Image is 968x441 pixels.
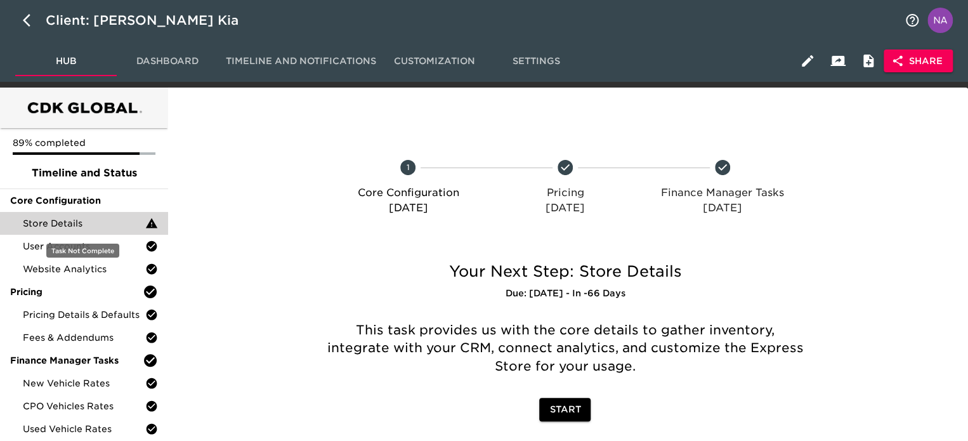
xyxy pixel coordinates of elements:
[335,201,482,216] p: [DATE]
[792,46,823,76] button: Edit Hub
[124,53,211,69] span: Dashboard
[884,49,953,73] button: Share
[391,53,478,69] span: Customization
[23,331,145,344] span: Fees & Addendums
[492,185,639,201] p: Pricing
[315,287,816,301] h6: Due: [DATE] - In -66 Days
[315,261,816,282] h5: Your Next Step: Store Details
[897,5,927,36] button: notifications
[853,46,884,76] button: Internal Notes and Comments
[549,402,580,418] span: Start
[649,185,796,201] p: Finance Manager Tasks
[10,354,143,367] span: Finance Manager Tasks
[649,201,796,216] p: [DATE]
[23,400,145,412] span: CPO Vehicles Rates
[335,185,482,201] p: Core Configuration
[10,286,143,298] span: Pricing
[894,53,943,69] span: Share
[492,201,639,216] p: [DATE]
[13,136,155,149] p: 89% completed
[46,10,256,30] div: Client: [PERSON_NAME] Kia
[493,53,579,69] span: Settings
[23,53,109,69] span: Hub
[23,217,145,230] span: Store Details
[823,46,853,76] button: Client View
[23,308,145,321] span: Pricing Details & Defaults
[23,263,145,275] span: Website Analytics
[327,322,807,374] span: This task provides us with the core details to gather inventory, integrate with your CRM, connect...
[10,194,158,207] span: Core Configuration
[23,240,145,253] span: User Accounts
[539,398,591,421] button: Start
[10,166,158,181] span: Timeline and Status
[927,8,953,33] img: Profile
[23,423,145,435] span: Used Vehicle Rates
[407,162,410,172] text: 1
[226,53,376,69] span: Timeline and Notifications
[23,377,145,390] span: New Vehicle Rates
